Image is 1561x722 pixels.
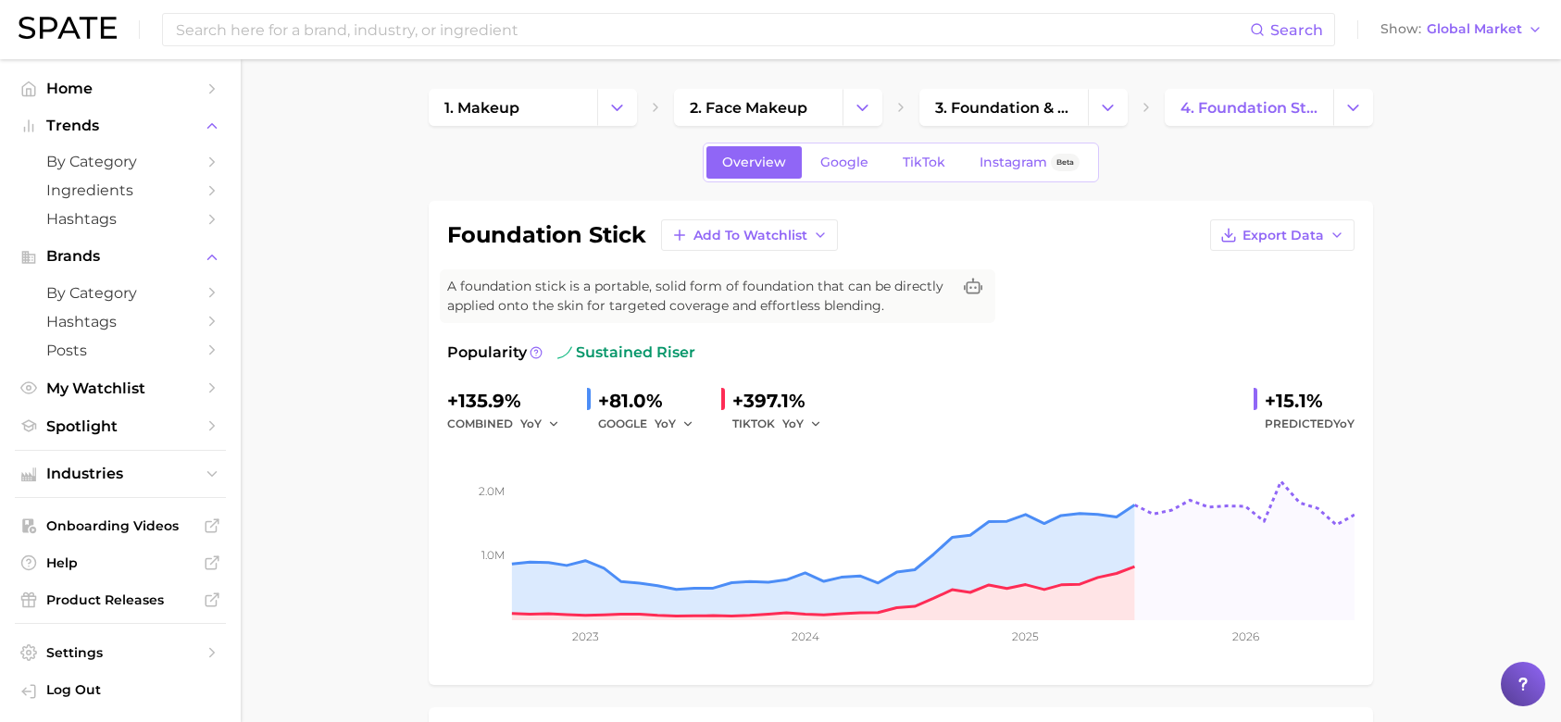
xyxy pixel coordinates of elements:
button: YoY [782,413,822,435]
span: Help [46,554,194,571]
span: YoY [782,416,804,431]
a: My Watchlist [15,374,226,403]
button: Brands [15,243,226,270]
a: Overview [706,146,802,179]
span: Search [1270,21,1323,39]
span: Popularity [447,342,527,364]
span: Hashtags [46,313,194,330]
a: 3. foundation & base products [919,89,1088,126]
div: +81.0% [598,386,706,416]
a: Product Releases [15,586,226,614]
span: My Watchlist [46,380,194,397]
span: Show [1380,24,1421,34]
span: Ingredients [46,181,194,199]
button: Add to Watchlist [661,219,838,251]
a: InstagramBeta [964,146,1095,179]
span: TikTok [903,155,945,170]
a: 1. makeup [429,89,597,126]
a: Log out. Currently logged in with e-mail saracespedes@belcorp.biz. [15,676,226,707]
button: Change Category [597,89,637,126]
span: Product Releases [46,591,194,608]
a: Onboarding Videos [15,512,226,540]
a: Home [15,74,226,103]
span: YoY [1333,417,1355,430]
span: Spotlight [46,417,194,435]
span: Settings [46,644,194,661]
span: sustained riser [557,342,695,364]
button: YoY [520,413,560,435]
span: Beta [1056,155,1074,170]
tspan: 2023 [572,629,599,643]
a: Help [15,549,226,577]
button: Change Category [1088,89,1128,126]
a: by Category [15,147,226,176]
tspan: 2026 [1232,629,1259,643]
span: Predicted [1265,413,1355,435]
a: by Category [15,279,226,307]
a: Hashtags [15,307,226,336]
span: Trends [46,118,194,134]
input: Search here for a brand, industry, or ingredient [174,14,1250,45]
span: YoY [655,416,676,431]
a: Spotlight [15,412,226,441]
span: 3. foundation & base products [935,99,1072,117]
img: sustained riser [557,345,572,360]
button: Industries [15,460,226,488]
button: Trends [15,112,226,140]
span: Instagram [980,155,1047,170]
div: +397.1% [732,386,834,416]
button: Change Category [843,89,882,126]
span: 2. face makeup [690,99,807,117]
span: Global Market [1427,24,1522,34]
a: Settings [15,639,226,666]
span: Log Out [46,681,211,698]
button: Change Category [1333,89,1373,126]
a: 4. foundation stick [1165,89,1333,126]
span: by Category [46,284,194,302]
button: Export Data [1210,219,1355,251]
span: Google [820,155,868,170]
div: combined [447,413,572,435]
span: 4. foundation stick [1180,99,1317,117]
a: 2. face makeup [674,89,843,126]
a: Google [805,146,884,179]
div: GOOGLE [598,413,706,435]
div: +15.1% [1265,386,1355,416]
span: Hashtags [46,210,194,228]
div: +135.9% [447,386,572,416]
a: TikTok [887,146,961,179]
tspan: 2024 [792,629,819,643]
span: A foundation stick is a portable, solid form of foundation that can be directly applied onto the ... [447,277,951,316]
span: Brands [46,248,194,265]
span: Home [46,80,194,97]
img: SPATE [19,17,117,39]
a: Posts [15,336,226,365]
span: by Category [46,153,194,170]
div: TIKTOK [732,413,834,435]
span: 1. makeup [444,99,519,117]
span: Add to Watchlist [693,228,807,243]
h1: foundation stick [447,224,646,246]
a: Ingredients [15,176,226,205]
span: Overview [722,155,786,170]
tspan: 2025 [1012,629,1039,643]
span: Export Data [1243,228,1324,243]
span: Posts [46,342,194,359]
span: Onboarding Videos [46,517,194,534]
a: Hashtags [15,205,226,233]
button: YoY [655,413,694,435]
span: YoY [520,416,542,431]
button: ShowGlobal Market [1376,18,1547,42]
span: Industries [46,466,194,482]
